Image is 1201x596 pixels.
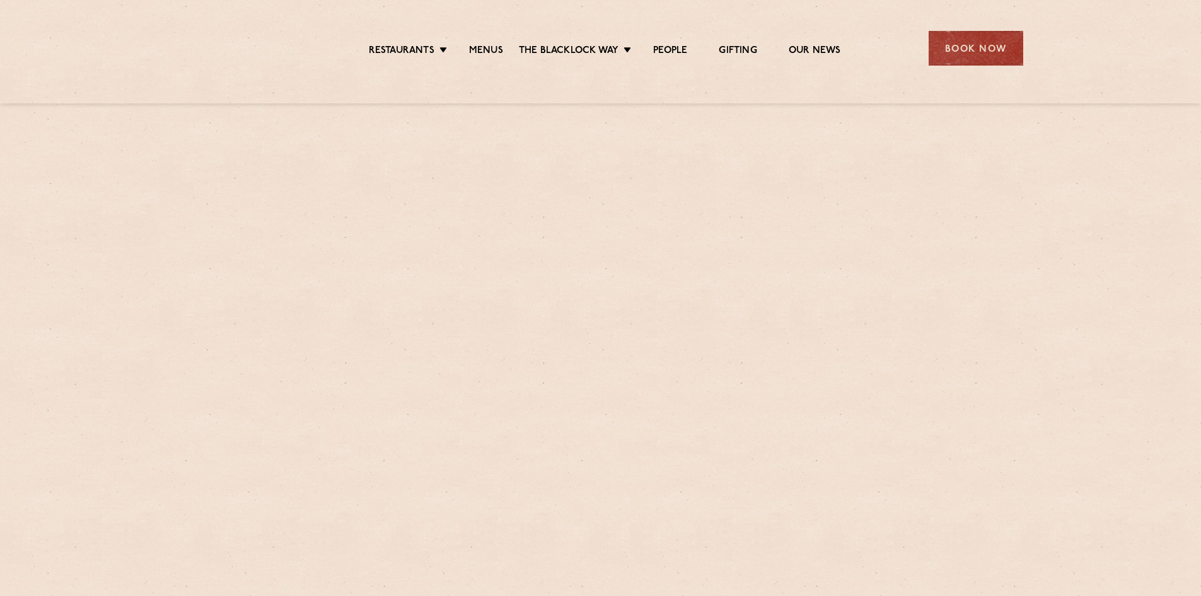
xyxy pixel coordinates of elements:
a: People [653,45,687,59]
a: Restaurants [369,45,434,59]
div: Book Now [929,31,1023,66]
a: Gifting [719,45,757,59]
a: Menus [469,45,503,59]
a: The Blacklock Way [519,45,618,59]
a: Our News [789,45,841,59]
img: svg%3E [178,12,287,85]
